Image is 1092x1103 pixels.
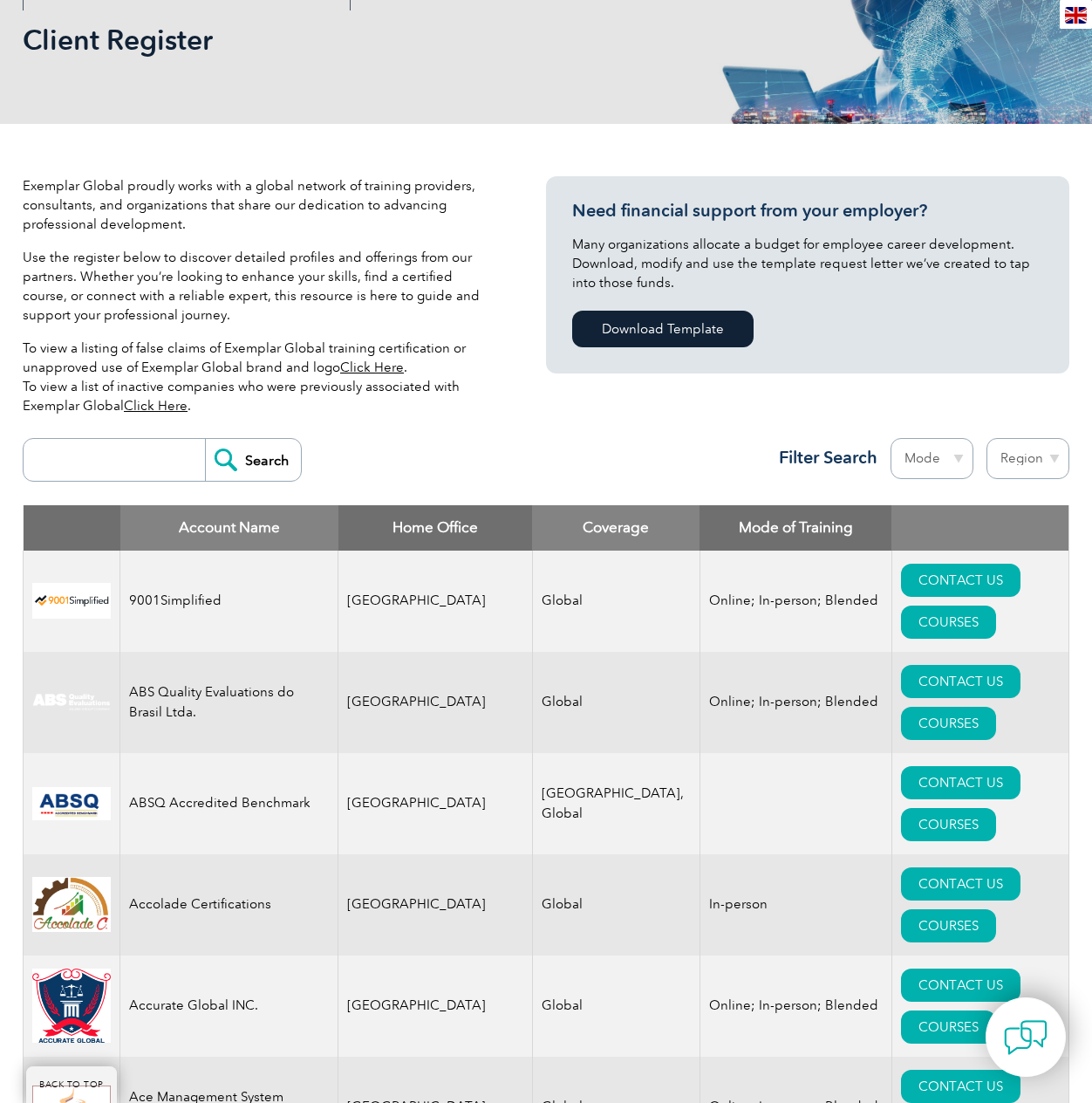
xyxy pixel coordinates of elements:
td: Online; In-person; Blended [700,551,891,652]
img: c92924ac-d9bc-ea11-a814-000d3a79823d-logo.jpg [32,693,111,712]
td: Accurate Global INC. [120,956,338,1057]
p: To view a listing of false claims of Exemplar Global training certification or unapproved use of ... [23,339,494,415]
th: Home Office: activate to sort column ascending [338,505,533,551]
img: 1a94dd1a-69dd-eb11-bacb-002248159486-logo.jpg [32,877,111,932]
td: Global [532,854,700,956]
img: a034a1f6-3919-f011-998a-0022489685a1-logo.png [32,969,111,1044]
td: [GEOGRAPHIC_DATA], Global [532,753,700,854]
a: CONTACT US [901,564,1020,597]
td: Global [532,551,700,652]
td: Online; In-person; Blended [700,652,891,753]
td: [GEOGRAPHIC_DATA] [338,551,533,652]
th: Coverage: activate to sort column ascending [532,505,700,551]
a: CONTACT US [901,1070,1020,1103]
a: COURSES [901,707,996,740]
h3: Filter Search [768,447,877,469]
a: COURSES [901,606,996,639]
td: Global [532,652,700,753]
img: 37c9c059-616f-eb11-a812-002248153038-logo.png [32,583,111,619]
th: Mode of Training: activate to sort column ascending [700,505,891,551]
a: COURSES [901,909,996,942]
td: Global [532,956,700,1057]
td: [GEOGRAPHIC_DATA] [338,753,533,854]
a: COURSES [901,1011,996,1044]
a: Download Template [572,311,754,347]
a: Click Here [124,398,188,414]
img: contact-chat.png [1004,1016,1048,1059]
th: : activate to sort column ascending [891,505,1068,551]
td: [GEOGRAPHIC_DATA] [338,956,533,1057]
input: Search [205,439,301,481]
th: Account Name: activate to sort column descending [120,505,338,551]
p: Use the register below to discover detailed profiles and offerings from our partners. Whether you... [23,248,494,325]
a: CONTACT US [901,867,1020,901]
a: CONTACT US [901,665,1020,698]
td: [GEOGRAPHIC_DATA] [338,652,533,753]
td: 9001Simplified [120,551,338,652]
h2: Client Register [23,26,755,54]
td: ABSQ Accredited Benchmark [120,753,338,854]
a: CONTACT US [901,969,1020,1002]
td: [GEOGRAPHIC_DATA] [338,854,533,956]
p: Many organizations allocate a budget for employee career development. Download, modify and use th... [572,235,1043,292]
h3: Need financial support from your employer? [572,200,1043,222]
a: COURSES [901,808,996,841]
a: Click Here [340,360,404,375]
a: BACK TO TOP [26,1066,117,1103]
td: In-person [700,854,891,956]
a: CONTACT US [901,766,1020,799]
img: en [1065,7,1087,24]
td: Online; In-person; Blended [700,956,891,1057]
p: Exemplar Global proudly works with a global network of training providers, consultants, and organ... [23,176,494,234]
img: cc24547b-a6e0-e911-a812-000d3a795b83-logo.png [32,787,111,820]
td: ABS Quality Evaluations do Brasil Ltda. [120,652,338,753]
td: Accolade Certifications [120,854,338,956]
